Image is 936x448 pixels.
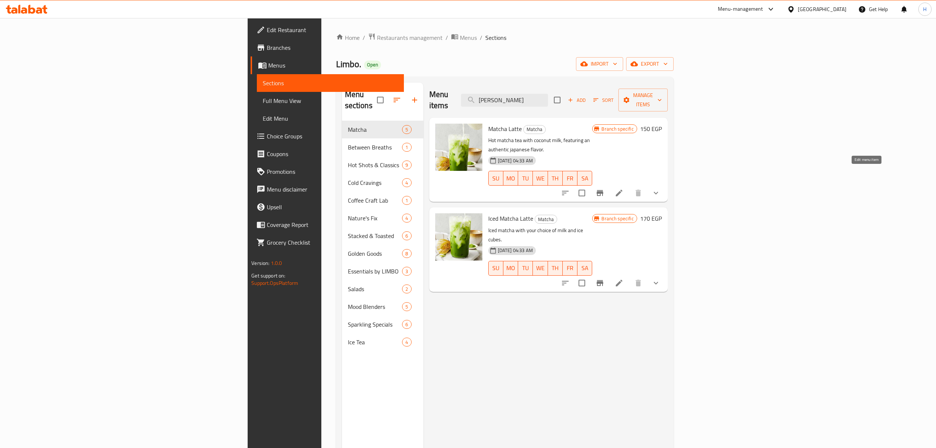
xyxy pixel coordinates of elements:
[251,271,285,280] span: Get support on:
[591,94,615,106] button: Sort
[402,144,411,151] span: 1
[348,249,402,258] span: Golden Goods
[495,247,536,254] span: [DATE] 04:33 AM
[267,238,398,247] span: Grocery Checklist
[488,261,503,276] button: SU
[536,173,545,184] span: WE
[402,232,411,239] span: 6
[582,59,617,69] span: import
[342,138,423,156] div: Between Breaths1
[566,173,574,184] span: FR
[348,267,402,276] span: Essentials by LIMBO
[402,126,411,133] span: 5
[348,320,402,329] span: Sparkling Specials
[267,220,398,229] span: Coverage Report
[580,263,589,273] span: SA
[548,171,563,186] button: TH
[342,174,423,192] div: Cold Cravings4
[923,5,926,13] span: H
[577,171,592,186] button: SA
[518,171,533,186] button: TU
[271,258,282,268] span: 1.0.0
[618,89,668,111] button: Manage items
[435,213,482,261] img: Iced Matcha Latte
[402,215,411,222] span: 4
[257,74,404,92] a: Sections
[267,25,398,34] span: Edit Restaurant
[548,261,563,276] button: TH
[267,185,398,194] span: Menu disclaimer
[342,209,423,227] div: Nature's Fix4
[652,189,660,197] svg: Show Choices
[342,118,423,354] nav: Menu sections
[251,278,298,288] a: Support.OpsPlatform
[402,302,411,311] div: items
[402,338,411,347] div: items
[348,178,402,187] span: Cold Cravings
[348,161,402,169] span: Hot Shots & Classics
[480,33,482,42] li: /
[556,274,574,292] button: sort-choices
[251,163,404,180] a: Promotions
[565,94,589,106] button: Add
[388,91,406,109] span: Sort sections
[336,33,674,42] nav: breadcrumb
[563,261,577,276] button: FR
[263,96,398,105] span: Full Menu View
[402,321,411,328] span: 6
[589,94,618,106] span: Sort items
[461,94,548,107] input: search
[593,96,614,104] span: Sort
[629,184,647,202] button: delete
[348,338,402,347] span: Ice Tea
[348,214,402,223] span: Nature's Fix
[567,96,587,104] span: Add
[798,5,846,13] div: [GEOGRAPHIC_DATA]
[402,250,411,257] span: 8
[521,263,530,273] span: TU
[342,298,423,316] div: Mood Blenders5
[576,57,623,71] button: import
[268,61,398,70] span: Menus
[598,125,636,132] span: Branch specific
[342,156,423,174] div: Hot Shots & Classics9
[263,114,398,123] span: Edit Menu
[402,197,411,204] span: 1
[251,234,404,251] a: Grocery Checklist
[348,196,402,205] span: Coffee Craft Lab
[536,263,545,273] span: WE
[251,216,404,234] a: Coverage Report
[348,285,402,293] span: Salads
[402,249,411,258] div: items
[533,171,548,186] button: WE
[267,43,398,52] span: Branches
[251,56,404,74] a: Menus
[580,173,589,184] span: SA
[485,33,506,42] span: Sections
[492,173,500,184] span: SU
[402,285,411,293] div: items
[373,92,388,108] span: Select all sections
[503,261,518,276] button: MO
[574,185,590,201] span: Select to update
[488,123,522,134] span: Matcha Latte
[348,231,402,240] span: Stacked & Toasted
[591,184,609,202] button: Branch-specific-item
[488,213,533,224] span: Iced Matcha Latte
[267,203,398,211] span: Upsell
[402,267,411,276] div: items
[566,263,574,273] span: FR
[348,125,402,134] div: Matcha
[251,198,404,216] a: Upsell
[549,92,565,108] span: Select section
[402,286,411,293] span: 2
[521,173,530,184] span: TU
[565,94,589,106] span: Add item
[368,33,443,42] a: Restaurants management
[348,302,402,311] span: Mood Blenders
